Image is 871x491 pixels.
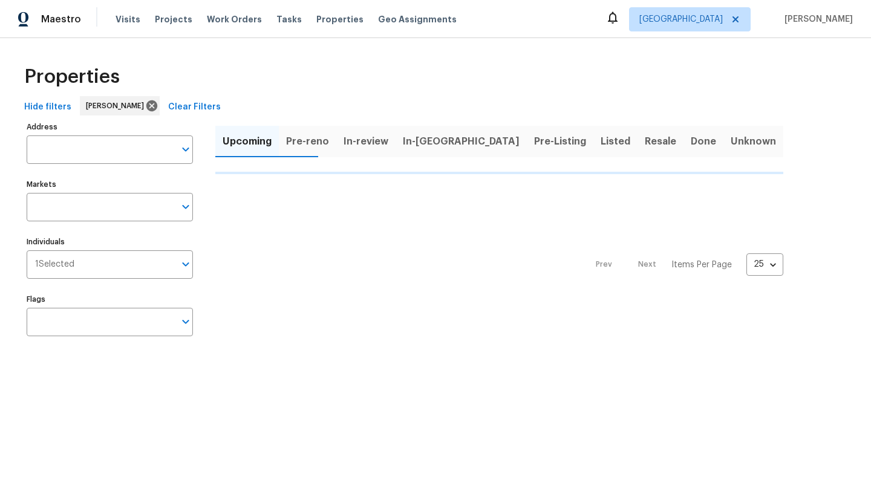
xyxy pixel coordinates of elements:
button: Open [177,313,194,330]
span: Upcoming [223,133,272,150]
span: Clear Filters [168,100,221,115]
div: [PERSON_NAME] [80,96,160,115]
label: Flags [27,296,193,303]
span: In-review [344,133,388,150]
button: Open [177,198,194,215]
button: Open [177,256,194,273]
span: Visits [116,13,140,25]
span: Pre-Listing [534,133,586,150]
div: 25 [746,249,783,280]
label: Individuals [27,238,193,245]
span: Resale [645,133,676,150]
span: [PERSON_NAME] [86,100,149,112]
nav: Pagination Navigation [584,181,783,348]
span: Projects [155,13,192,25]
span: Tasks [276,15,302,24]
span: [GEOGRAPHIC_DATA] [639,13,723,25]
p: Items Per Page [671,259,732,271]
span: Properties [24,71,120,83]
span: Properties [316,13,364,25]
button: Hide filters [19,96,76,119]
button: Clear Filters [163,96,226,119]
label: Address [27,123,193,131]
span: Geo Assignments [378,13,457,25]
span: In-[GEOGRAPHIC_DATA] [403,133,520,150]
span: Done [691,133,716,150]
span: Work Orders [207,13,262,25]
span: Hide filters [24,100,71,115]
label: Markets [27,181,193,188]
span: Listed [601,133,630,150]
span: [PERSON_NAME] [780,13,853,25]
span: Unknown [731,133,776,150]
span: Pre-reno [286,133,329,150]
span: 1 Selected [35,259,74,270]
button: Open [177,141,194,158]
span: Maestro [41,13,81,25]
